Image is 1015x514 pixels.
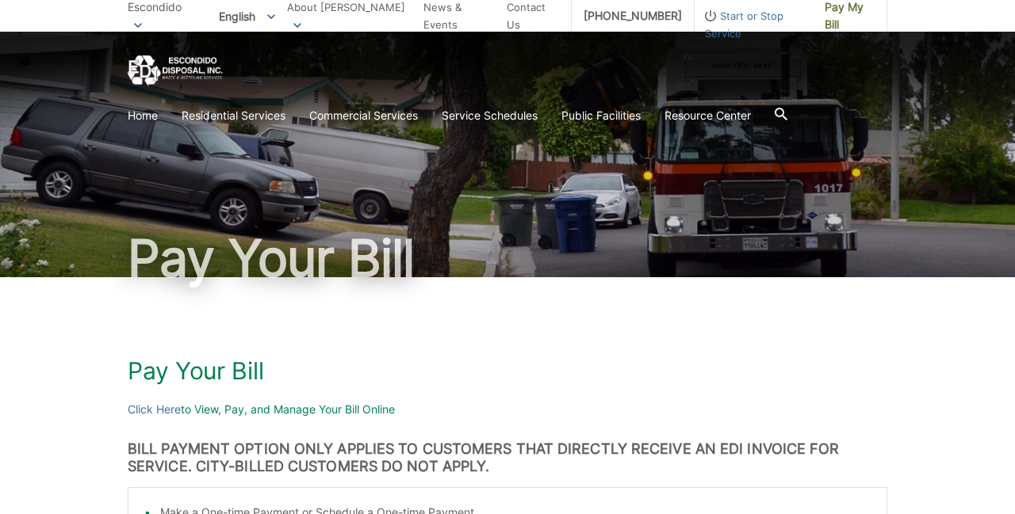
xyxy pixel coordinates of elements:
a: Resource Center [665,107,751,124]
a: Residential Services [182,107,285,124]
h1: Pay Your Bill [128,233,887,284]
span: English [207,3,287,29]
a: Click Here [128,401,181,418]
a: Commercial Services [309,107,418,124]
a: Public Facilities [561,107,641,124]
a: EDCD logo. Return to the homepage. [128,55,223,86]
h1: Pay Your Bill [128,356,887,385]
a: Home [128,107,158,124]
a: Service Schedules [442,107,538,124]
p: to View, Pay, and Manage Your Bill Online [128,401,887,418]
h3: BILL PAYMENT OPTION ONLY APPLIES TO CUSTOMERS THAT DIRECTLY RECEIVE AN EDI INVOICE FOR SERVICE. C... [128,440,887,475]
